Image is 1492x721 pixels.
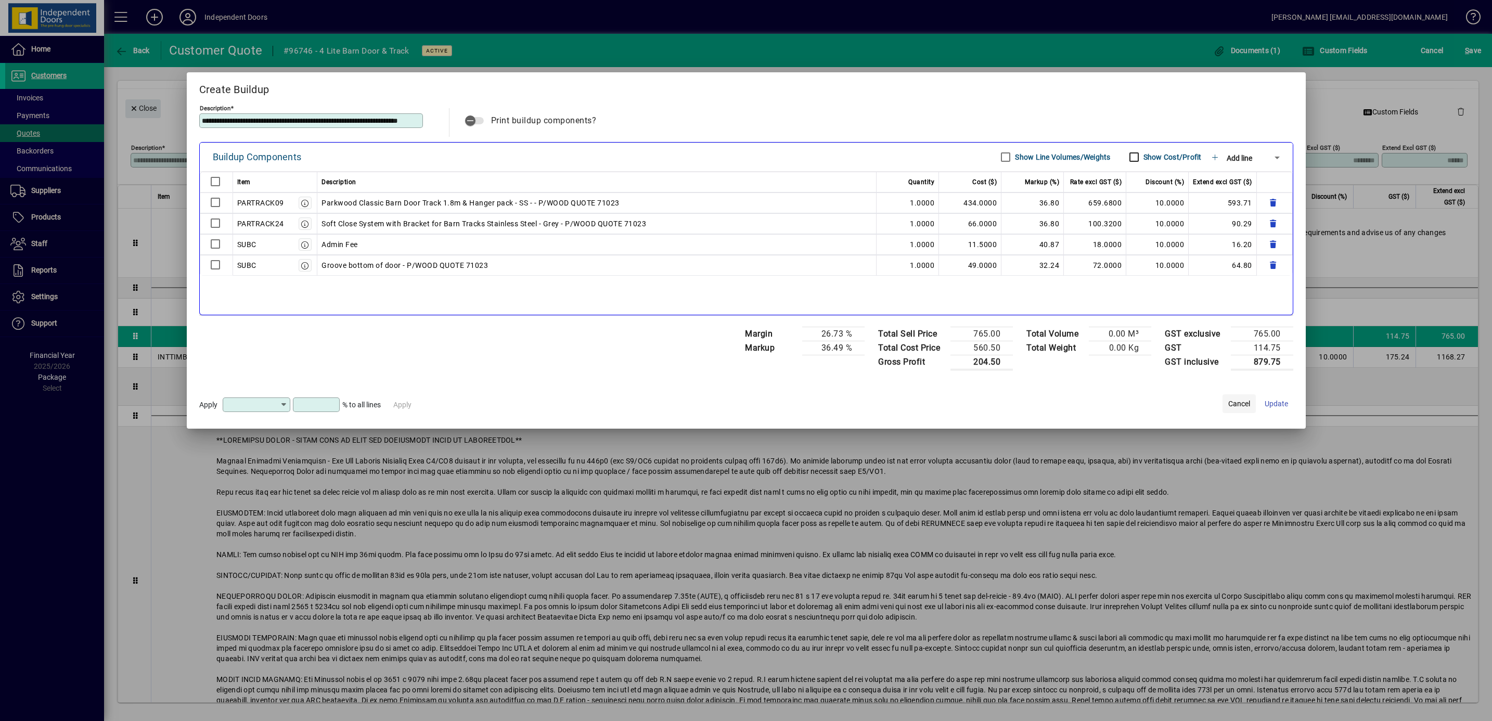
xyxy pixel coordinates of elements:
td: Total Volume [1021,327,1089,341]
mat-label: Description [200,104,230,111]
button: Update [1260,394,1293,413]
span: Quantity [908,176,934,188]
td: Groove bottom of door - P/WOOD QUOTE 71023 [317,255,877,276]
span: Update [1265,398,1288,409]
div: SUBC [237,238,256,251]
td: 560.50 [950,341,1013,355]
td: 36.80 [1001,192,1064,213]
td: 64.80 [1189,255,1257,276]
div: 66.0000 [943,217,997,230]
div: PARTRACK24 [237,217,284,230]
td: 114.75 [1231,341,1293,355]
div: 434.0000 [943,197,997,209]
td: 1.0000 [877,213,939,234]
span: Markup (%) [1025,176,1059,188]
td: 0.00 M³ [1089,327,1151,341]
td: 36.49 % [802,341,865,355]
td: Admin Fee [317,234,877,255]
td: Total Sell Price [873,327,950,341]
td: 593.71 [1189,192,1257,213]
span: Item [237,176,251,188]
td: 0.00 Kg [1089,341,1151,355]
td: GST inclusive [1160,355,1231,369]
td: Margin [740,327,802,341]
div: PARTRACK09 [237,197,284,209]
td: 32.24 [1001,255,1064,276]
td: Parkwood Classic Barn Door Track 1.8m & Hanger pack - SS - - P/WOOD QUOTE 71023 [317,192,877,213]
td: Total Cost Price [873,341,950,355]
td: GST exclusive [1160,327,1231,341]
td: Total Weight [1021,341,1089,355]
div: 72.0000 [1068,259,1122,272]
h2: Create Buildup [187,72,1306,102]
td: 1.0000 [877,255,939,276]
td: 10.0000 [1126,213,1189,234]
td: Soft Close System with Bracket for Barn Tracks Stainless Steel - Grey - P/WOOD QUOTE 71023 [317,213,877,234]
td: 10.0000 [1126,255,1189,276]
span: % to all lines [342,401,381,409]
span: Cost ($) [972,176,997,188]
td: Markup [740,341,802,355]
span: Apply [199,401,217,409]
div: 11.5000 [943,238,997,251]
td: 765.00 [1231,327,1293,341]
div: SUBC [237,259,256,272]
td: 40.87 [1001,234,1064,255]
span: Discount (%) [1146,176,1184,188]
div: 49.0000 [943,259,997,272]
button: Cancel [1223,394,1256,413]
label: Show Cost/Profit [1141,152,1202,162]
td: 1.0000 [877,192,939,213]
span: Cancel [1228,398,1250,409]
label: Show Line Volumes/Weights [1013,152,1110,162]
td: 90.29 [1189,213,1257,234]
td: GST [1160,341,1231,355]
span: Description [321,176,356,188]
td: 1.0000 [877,234,939,255]
td: Gross Profit [873,355,950,369]
td: 36.80 [1001,213,1064,234]
td: 765.00 [950,327,1013,341]
div: Buildup Components [213,149,302,165]
span: Add line [1227,154,1252,162]
span: Print buildup components? [491,115,597,125]
td: 26.73 % [802,327,865,341]
div: 18.0000 [1068,238,1122,251]
span: Rate excl GST ($) [1070,176,1122,188]
td: 10.0000 [1126,234,1189,255]
td: 204.50 [950,355,1013,369]
div: 100.3200 [1068,217,1122,230]
span: Extend excl GST ($) [1193,176,1252,188]
div: 659.6800 [1068,197,1122,209]
td: 10.0000 [1126,192,1189,213]
td: 16.20 [1189,234,1257,255]
td: 879.75 [1231,355,1293,369]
